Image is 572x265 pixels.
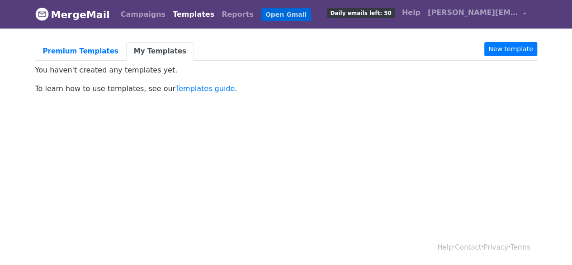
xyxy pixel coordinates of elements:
[424,4,530,25] a: [PERSON_NAME][EMAIL_ADDRESS][DOMAIN_NAME]
[261,8,311,21] a: Open Gmail
[510,243,530,251] a: Terms
[527,222,572,265] div: 聊天小工具
[169,5,218,24] a: Templates
[35,84,537,93] p: To learn how to use templates, see our .
[484,42,537,56] a: New template
[35,42,126,61] a: Premium Templates
[126,42,194,61] a: My Templates
[527,222,572,265] iframe: Chat Widget
[323,4,398,22] a: Daily emails left: 50
[35,65,537,75] p: You haven't created any templates yet.
[398,4,424,22] a: Help
[175,84,235,93] a: Templates guide
[428,7,518,18] span: [PERSON_NAME][EMAIL_ADDRESS][DOMAIN_NAME]
[117,5,169,24] a: Campaigns
[218,5,257,24] a: Reports
[35,5,110,24] a: MergeMail
[483,243,508,251] a: Privacy
[327,8,394,18] span: Daily emails left: 50
[455,243,481,251] a: Contact
[437,243,453,251] a: Help
[35,7,49,21] img: MergeMail logo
